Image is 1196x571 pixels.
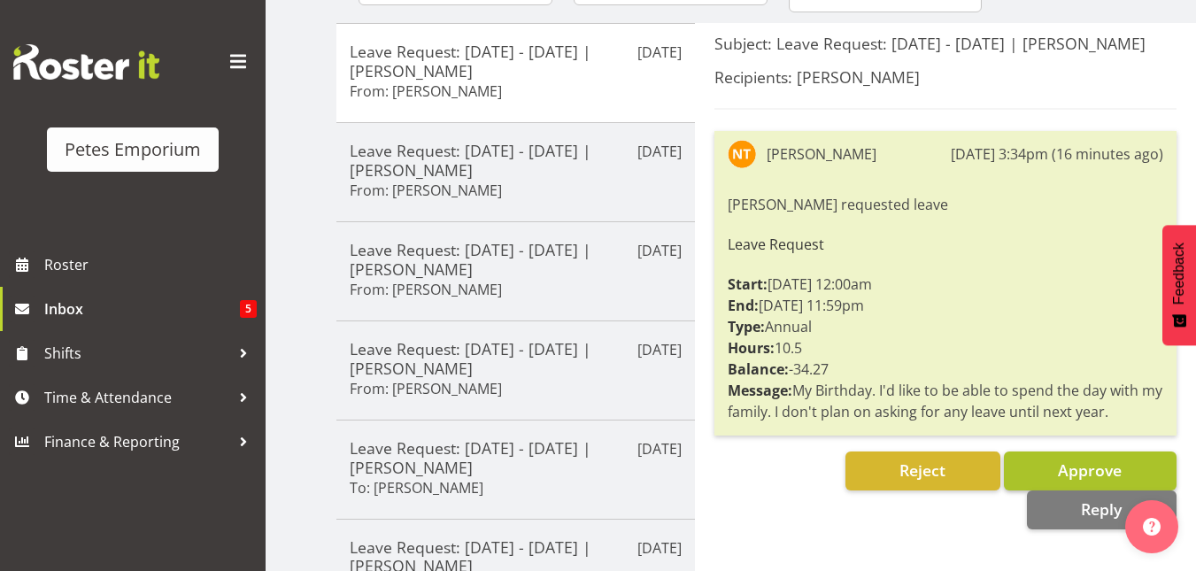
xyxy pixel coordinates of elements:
span: Reject [899,459,945,481]
div: Petes Emporium [65,136,201,163]
p: [DATE] [637,240,682,261]
h5: Leave Request: [DATE] - [DATE] | [PERSON_NAME] [350,438,682,477]
button: Reject [845,451,1000,490]
strong: Type: [728,317,765,336]
span: Approve [1058,459,1122,481]
p: [DATE] [637,339,682,360]
h5: Leave Request: [DATE] - [DATE] | [PERSON_NAME] [350,339,682,378]
p: [DATE] [637,141,682,162]
span: Shifts [44,340,230,367]
div: [PERSON_NAME] [767,143,876,165]
p: [DATE] [637,438,682,459]
h5: Leave Request: [DATE] - [DATE] | [PERSON_NAME] [350,141,682,180]
span: 5 [240,300,257,318]
button: Reply [1027,490,1177,529]
img: nicole-thomson8388.jpg [728,140,756,168]
img: Rosterit website logo [13,44,159,80]
strong: Balance: [728,359,789,379]
h5: Leave Request: [DATE] - [DATE] | [PERSON_NAME] [350,42,682,81]
h6: Leave Request [728,236,1163,252]
strong: Hours: [728,338,775,358]
span: Roster [44,251,257,278]
button: Approve [1004,451,1177,490]
img: help-xxl-2.png [1143,518,1161,536]
button: Feedback - Show survey [1162,225,1196,345]
div: [DATE] 3:34pm (16 minutes ago) [951,143,1163,165]
h6: To: [PERSON_NAME] [350,479,483,497]
p: [DATE] [637,537,682,559]
h6: From: [PERSON_NAME] [350,281,502,298]
div: [PERSON_NAME] requested leave [DATE] 12:00am [DATE] 11:59pm Annual 10.5 -34.27 My Birthday. I'd l... [728,189,1163,427]
p: [DATE] [637,42,682,63]
span: Feedback [1171,243,1187,305]
h5: Leave Request: [DATE] - [DATE] | [PERSON_NAME] [350,240,682,279]
strong: End: [728,296,759,315]
strong: Message: [728,381,792,400]
h5: Subject: Leave Request: [DATE] - [DATE] | [PERSON_NAME] [714,34,1177,53]
span: Reply [1081,498,1122,520]
h5: Recipients: [PERSON_NAME] [714,67,1177,87]
span: Inbox [44,296,240,322]
span: Finance & Reporting [44,428,230,455]
span: Time & Attendance [44,384,230,411]
h6: From: [PERSON_NAME] [350,82,502,100]
h6: From: [PERSON_NAME] [350,380,502,397]
strong: Start: [728,274,768,294]
h6: From: [PERSON_NAME] [350,181,502,199]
